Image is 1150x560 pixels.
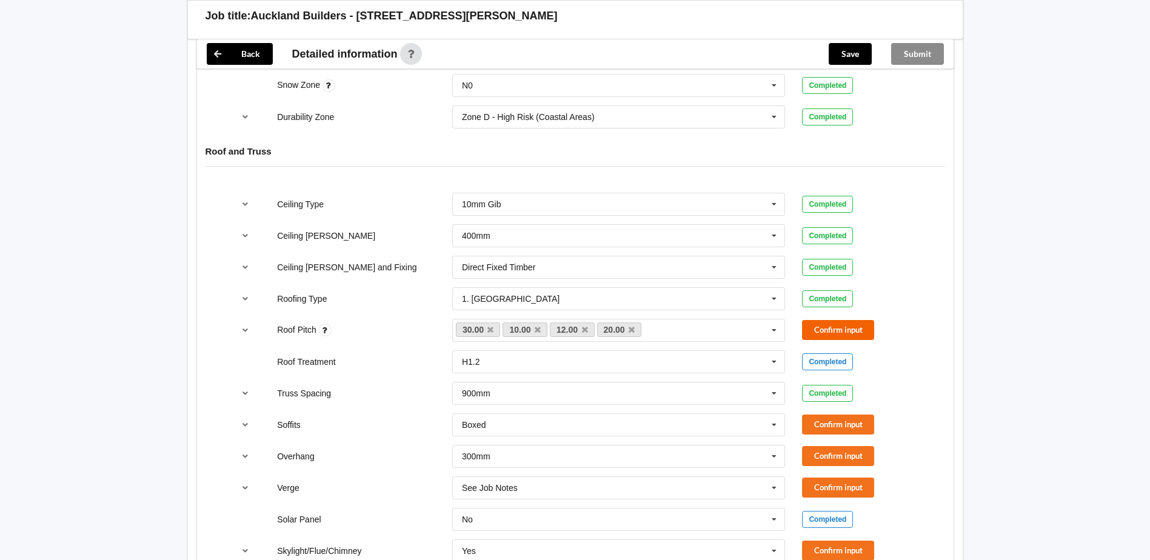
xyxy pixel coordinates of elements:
a: 10.00 [503,322,547,337]
span: Detailed information [292,48,398,59]
div: See Job Notes [462,484,518,492]
div: Completed [802,385,853,402]
div: 300mm [462,452,490,461]
label: Ceiling Type [277,199,324,209]
button: reference-toggle [233,106,257,128]
button: reference-toggle [233,225,257,247]
label: Ceiling [PERSON_NAME] and Fixing [277,262,416,272]
label: Roofing Type [277,294,327,304]
div: N0 [462,81,473,90]
button: Confirm input [802,415,874,435]
label: Solar Panel [277,515,321,524]
button: reference-toggle [233,445,257,467]
button: reference-toggle [233,193,257,215]
h4: Roof and Truss [206,145,945,157]
button: reference-toggle [233,319,257,341]
label: Snow Zone [277,80,323,90]
button: reference-toggle [233,382,257,404]
div: Completed [802,290,853,307]
label: Ceiling [PERSON_NAME] [277,231,375,241]
label: Verge [277,483,299,493]
button: reference-toggle [233,288,257,310]
button: reference-toggle [233,414,257,436]
div: Completed [802,77,853,94]
div: Boxed [462,421,486,429]
div: 900mm [462,389,490,398]
button: reference-toggle [233,256,257,278]
div: 400mm [462,232,490,240]
label: Truss Spacing [277,388,331,398]
div: H1.2 [462,358,480,366]
div: Completed [802,227,853,244]
a: 20.00 [597,322,642,337]
label: Roof Treatment [277,357,336,367]
button: Confirm input [802,478,874,498]
div: Completed [802,196,853,213]
h3: Auckland Builders - [STREET_ADDRESS][PERSON_NAME] [251,9,558,23]
button: Back [207,43,273,65]
div: Completed [802,259,853,276]
div: No [462,515,473,524]
label: Durability Zone [277,112,334,122]
div: 10mm Gib [462,200,501,208]
label: Overhang [277,452,314,461]
div: Completed [802,353,853,370]
div: 1. [GEOGRAPHIC_DATA] [462,295,560,303]
label: Skylight/Flue/Chimney [277,546,361,556]
div: Zone D - High Risk (Coastal Areas) [462,113,595,121]
button: Confirm input [802,320,874,340]
button: reference-toggle [233,477,257,499]
div: Completed [802,511,853,528]
label: Roof Pitch [277,325,318,335]
div: Completed [802,108,853,125]
label: Soffits [277,420,301,430]
button: Save [829,43,872,65]
button: Confirm input [802,446,874,466]
div: Direct Fixed Timber [462,263,535,272]
a: 30.00 [456,322,501,337]
a: 12.00 [550,322,595,337]
h3: Job title: [206,9,251,23]
div: Yes [462,547,476,555]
